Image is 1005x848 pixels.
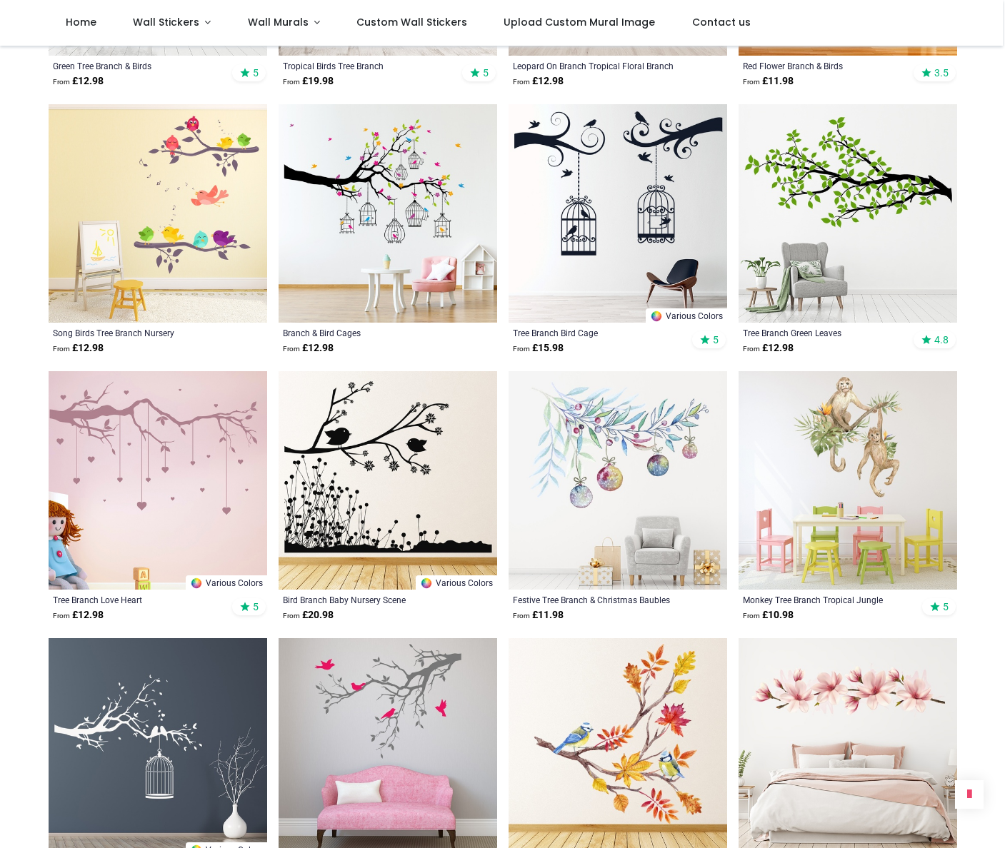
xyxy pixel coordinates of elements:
span: 4.8 [934,333,949,346]
a: Various Colors [416,575,497,590]
a: Various Colors [646,308,727,323]
span: From [283,612,300,620]
img: Color Wheel [420,577,433,590]
a: Branch & Bird Cages [283,327,451,338]
a: Tropical Birds Tree Branch [283,60,451,71]
strong: £ 20.98 [283,608,334,622]
span: From [743,345,760,353]
span: From [283,78,300,86]
img: Monkey Tree Branch Tropical Jungle Wall Sticker [739,371,957,590]
img: Tree Branch Love Heart Wall Sticker [49,371,267,590]
img: Color Wheel [190,577,203,590]
span: From [53,78,70,86]
span: 5 [713,333,719,346]
a: Tree Branch Green Leaves [743,327,911,338]
span: From [513,345,530,353]
span: Custom Wall Stickers [356,15,467,29]
strong: £ 12.98 [743,341,794,355]
a: Green Tree Branch & Birds [53,60,221,71]
span: From [283,345,300,353]
a: Leopard On Branch Tropical Floral Branch [513,60,681,71]
span: 3.5 [934,66,949,79]
strong: £ 11.98 [743,74,794,89]
strong: £ 12.98 [53,74,104,89]
span: From [513,78,530,86]
span: From [513,612,530,620]
a: Song Birds Tree Branch Nursery [53,327,221,338]
img: Tree Branch Bird Cage Wall Sticker [509,104,727,323]
strong: £ 12.98 [283,341,334,355]
strong: £ 12.98 [53,341,104,355]
span: 5 [483,66,489,79]
a: Tree Branch Bird Cage [513,327,681,338]
a: Monkey Tree Branch Tropical Jungle [743,594,911,605]
strong: £ 10.98 [743,608,794,622]
span: 5 [253,600,259,613]
img: Tree Branch Green Leaves Wall Sticker [739,104,957,323]
span: Home [66,15,96,29]
span: Contact us [692,15,751,29]
strong: £ 12.98 [53,608,104,622]
strong: £ 19.98 [283,74,334,89]
span: From [743,612,760,620]
img: Song Birds Tree Branch Nursery Wall Sticker [49,104,267,323]
a: Festive Tree Branch & Christmas Baubles [513,594,681,605]
img: Bird Branch Baby Nursery Wall Sticker Scene [279,371,497,590]
a: Bird Branch Baby Nursery Scene [283,594,451,605]
span: Upload Custom Mural Image [504,15,655,29]
strong: £ 15.98 [513,341,564,355]
strong: £ 11.98 [513,608,564,622]
img: Color Wheel [650,310,663,323]
a: Red Flower Branch & Birds [743,60,911,71]
span: From [743,78,760,86]
span: 5 [943,600,949,613]
strong: £ 12.98 [513,74,564,89]
img: Festive Tree Branch & Christmas Baubles Wall Sticker [509,371,727,590]
span: 5 [253,66,259,79]
span: Wall Murals [248,15,309,29]
a: Various Colors [186,575,267,590]
img: Branch & Bird Cages Wall Sticker [279,104,497,323]
span: Wall Stickers [133,15,199,29]
span: From [53,612,70,620]
a: Tree Branch Love Heart [53,594,221,605]
span: From [53,345,70,353]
